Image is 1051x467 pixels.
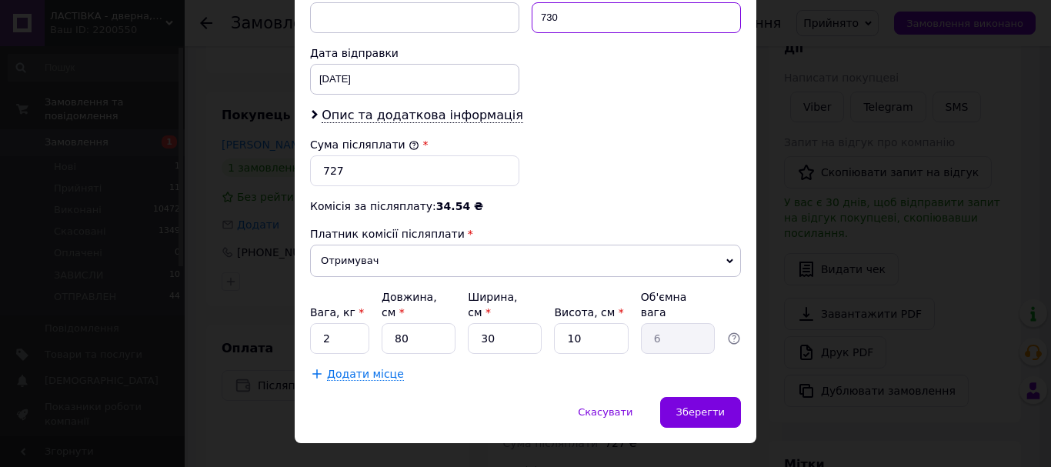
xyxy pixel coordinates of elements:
span: Додати місце [327,368,404,381]
label: Висота, см [554,306,623,319]
label: Довжина, см [382,291,437,319]
span: Платник комісії післяплати [310,228,465,240]
label: Вага, кг [310,306,364,319]
div: Комісія за післяплату: [310,198,741,214]
div: Дата відправки [310,45,519,61]
label: Ширина, см [468,291,517,319]
div: Об'ємна вага [641,289,715,320]
span: Скасувати [578,406,632,418]
span: Отримувач [310,245,741,277]
label: Сума післяплати [310,138,419,151]
span: 34.54 ₴ [436,200,483,212]
span: Опис та додаткова інформація [322,108,523,123]
span: Зберегти [676,406,725,418]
